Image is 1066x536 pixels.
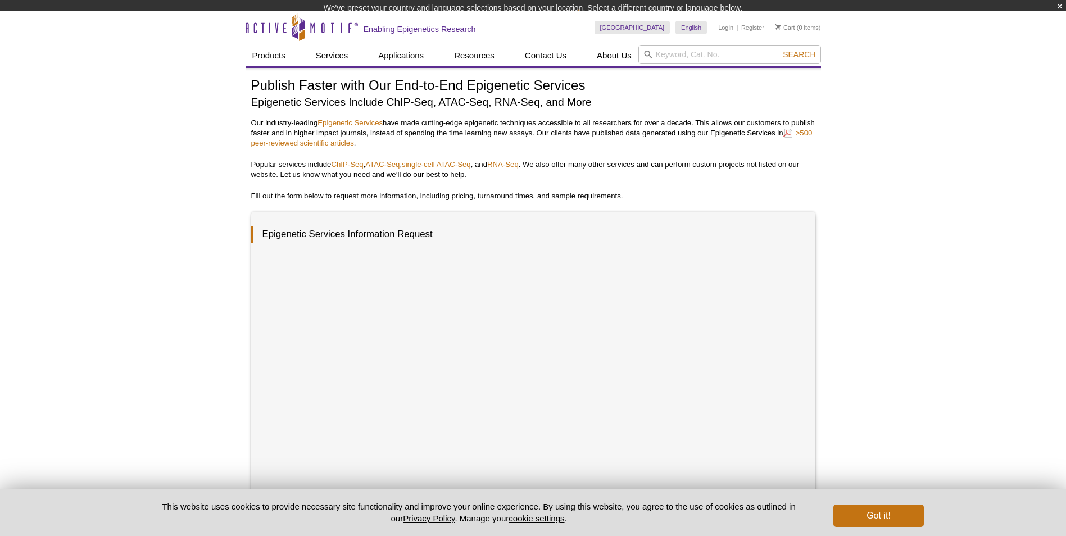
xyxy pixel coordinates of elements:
[403,514,455,523] a: Privacy Policy
[741,24,764,31] a: Register
[518,45,573,66] a: Contact Us
[309,45,355,66] a: Services
[509,514,564,523] button: cookie settings
[371,45,430,66] a: Applications
[737,21,738,34] li: |
[675,21,707,34] a: English
[251,78,815,94] h1: Publish Faster with Our End-to-End Epigenetic Services
[251,94,815,110] h2: Epigenetic Services Include ChIP-Seq, ATAC-Seq, RNA-Seq, and More
[251,160,815,180] p: Popular services include , , , and . We also offer many other services and can perform custom pro...
[317,119,383,127] a: Epigenetic Services
[833,505,923,527] button: Got it!
[775,24,795,31] a: Cart
[595,21,670,34] a: [GEOGRAPHIC_DATA]
[447,45,501,66] a: Resources
[402,160,471,169] a: single-cell ATAC-Seq
[246,45,292,66] a: Products
[783,50,815,59] span: Search
[251,118,815,148] p: Our industry-leading have made cutting-edge epigenetic techniques accessible to all researchers f...
[365,160,400,169] a: ATAC-Seq
[251,226,804,243] h3: Epigenetic Services Information Request
[718,24,733,31] a: Login
[364,24,476,34] h2: Enabling Epigenetics Research
[578,8,607,35] img: Change Here
[590,45,638,66] a: About Us
[775,21,821,34] li: (0 items)
[143,501,815,524] p: This website uses cookies to provide necessary site functionality and improve your online experie...
[779,49,819,60] button: Search
[775,24,781,30] img: Your Cart
[251,128,813,148] a: >500 peer-reviewed scientific articles
[331,160,363,169] a: ChIP-Seq
[487,160,519,169] a: RNA-Seq
[638,45,821,64] input: Keyword, Cat. No.
[251,191,815,201] p: Fill out the form below to request more information, including pricing, turnaround times, and sam...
